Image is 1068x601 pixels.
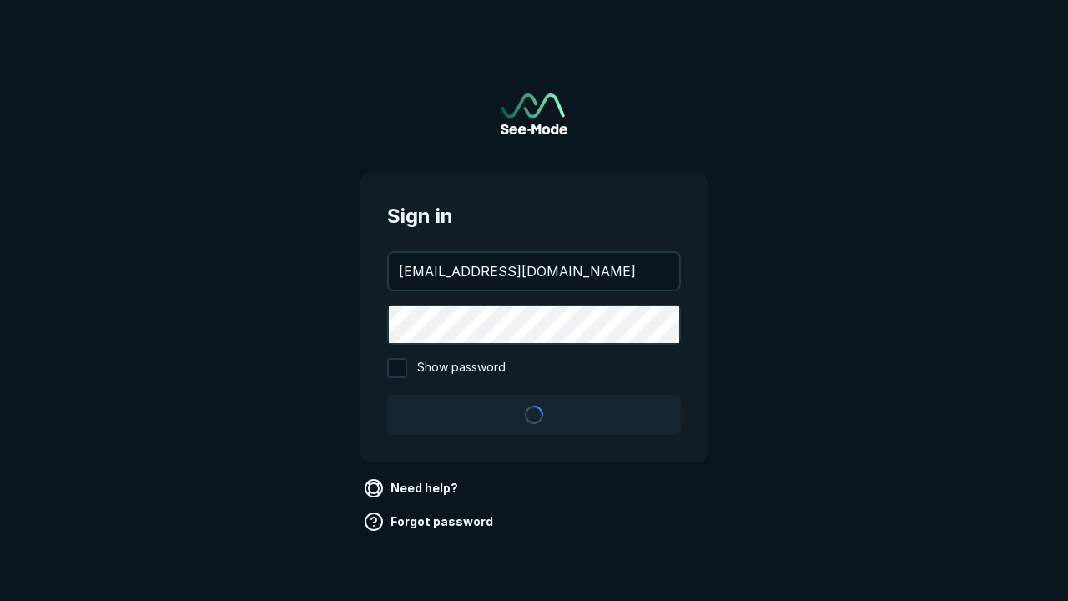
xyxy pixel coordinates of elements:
input: your@email.com [389,253,679,290]
a: Need help? [360,475,465,502]
a: Forgot password [360,508,500,535]
img: See-Mode Logo [501,93,567,134]
a: Go to sign in [501,93,567,134]
span: Sign in [387,201,681,231]
span: Show password [417,358,506,378]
